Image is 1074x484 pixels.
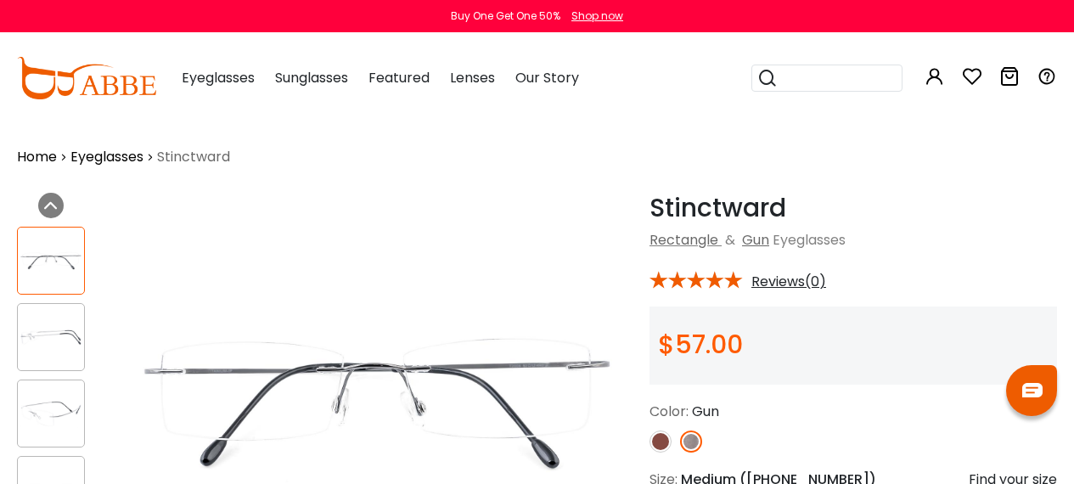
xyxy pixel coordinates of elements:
[18,321,84,354] img: Stinctward Gun Titanium Eyeglasses , Lightweight , NosePads Frames from ABBE Glasses
[773,230,846,250] span: Eyeglasses
[649,402,689,421] span: Color:
[742,230,769,250] a: Gun
[658,326,743,363] span: $57.00
[649,193,1057,223] h1: Stinctward
[1022,383,1043,397] img: chat
[17,57,156,99] img: abbeglasses.com
[275,68,348,87] span: Sunglasses
[451,8,560,24] div: Buy One Get One 50%
[157,147,230,167] span: Stinctward
[571,8,623,24] div: Shop now
[649,230,718,250] a: Rectangle
[70,147,143,167] a: Eyeglasses
[182,68,255,87] span: Eyeglasses
[18,245,84,278] img: Stinctward Gun Titanium Eyeglasses , Lightweight , NosePads Frames from ABBE Glasses
[751,274,826,290] span: Reviews(0)
[692,402,719,421] span: Gun
[515,68,579,87] span: Our Story
[18,397,84,431] img: Stinctward Gun Titanium Eyeglasses , Lightweight , NosePads Frames from ABBE Glasses
[563,8,623,23] a: Shop now
[722,230,739,250] span: &
[450,68,495,87] span: Lenses
[17,147,57,167] a: Home
[368,68,430,87] span: Featured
